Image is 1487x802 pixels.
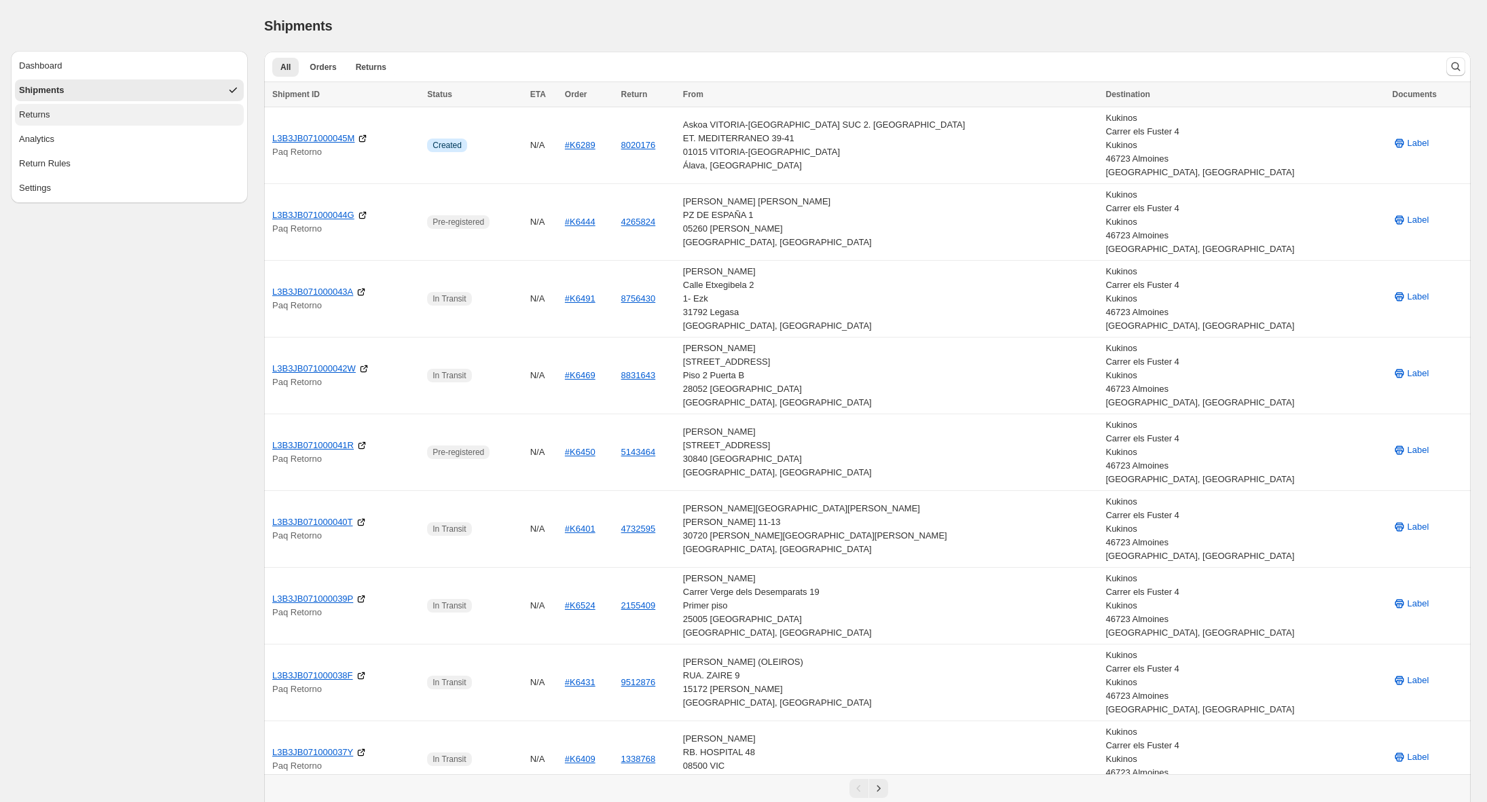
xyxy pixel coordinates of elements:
[433,217,484,227] span: Pre-registered
[15,153,244,175] button: Return Rules
[356,62,386,73] span: Returns
[1105,90,1150,99] span: Destination
[1384,209,1437,231] button: Label
[15,128,244,150] button: Analytics
[526,414,561,491] td: N/A
[1105,495,1384,563] div: Kukinos Carrer els Fuster 4 Kukinos 46723 Almoines [GEOGRAPHIC_DATA], [GEOGRAPHIC_DATA]
[565,293,595,304] a: #K6491
[1408,597,1429,610] span: Label
[1408,290,1429,304] span: Label
[1384,516,1437,538] button: Label
[280,62,291,73] span: All
[272,452,419,466] p: Paq Retorno
[15,177,244,199] button: Settings
[433,293,466,304] span: In Transit
[1105,418,1384,486] div: Kukinos Carrer els Fuster 4 Kukinos 46723 Almoines [GEOGRAPHIC_DATA], [GEOGRAPHIC_DATA]
[621,677,656,687] button: 9512876
[565,140,595,150] a: #K6289
[526,261,561,338] td: N/A
[272,439,354,452] a: L3B3JB071000041R
[683,118,1098,172] div: Askoa VITORIA-[GEOGRAPHIC_DATA] SUC 2. [GEOGRAPHIC_DATA] ET. MEDITERRANEO 39-41 01015 VITORIA-[GE...
[1105,725,1384,793] div: Kukinos Carrer els Fuster 4 Kukinos 46723 Almoines [GEOGRAPHIC_DATA], [GEOGRAPHIC_DATA]
[264,774,1471,802] nav: Pagination
[433,370,466,381] span: In Transit
[272,222,419,236] p: Paq Retorno
[683,90,703,99] span: From
[1446,57,1465,76] button: Search and filter results
[19,108,50,122] div: Returns
[272,299,419,312] p: Paq Retorno
[565,217,595,227] a: #K6444
[683,572,1098,640] div: [PERSON_NAME] Carrer Verge dels Desemparats 19 Primer piso 25005 [GEOGRAPHIC_DATA] [GEOGRAPHIC_DA...
[683,265,1098,333] div: [PERSON_NAME] Calle Etxegibela 2 1- Ezk 31792 Legasa [GEOGRAPHIC_DATA], [GEOGRAPHIC_DATA]
[526,644,561,721] td: N/A
[1105,649,1384,716] div: Kukinos Carrer els Fuster 4 Kukinos 46723 Almoines [GEOGRAPHIC_DATA], [GEOGRAPHIC_DATA]
[433,140,462,151] span: Created
[433,754,466,765] span: In Transit
[433,600,466,611] span: In Transit
[19,132,54,146] div: Analytics
[683,342,1098,409] div: [PERSON_NAME] [STREET_ADDRESS] Piso 2 Puerta B 28052 [GEOGRAPHIC_DATA] [GEOGRAPHIC_DATA], [GEOGRA...
[621,524,656,534] button: 4732595
[526,568,561,644] td: N/A
[683,732,1098,786] div: [PERSON_NAME] RB. HOSPITAL 48 08500 VIC [GEOGRAPHIC_DATA], [GEOGRAPHIC_DATA]
[526,338,561,414] td: N/A
[433,447,484,458] span: Pre-registered
[1105,572,1384,640] div: Kukinos Carrer els Fuster 4 Kukinos 46723 Almoines [GEOGRAPHIC_DATA], [GEOGRAPHIC_DATA]
[683,655,1098,710] div: [PERSON_NAME] (OLEIROS) RUA. ZAIRE 9 15172 [PERSON_NAME] [GEOGRAPHIC_DATA], [GEOGRAPHIC_DATA]
[621,140,656,150] button: 8020176
[433,524,466,534] span: In Transit
[272,669,353,682] a: L3B3JB071000038F
[683,502,1098,556] div: [PERSON_NAME][GEOGRAPHIC_DATA][PERSON_NAME] [PERSON_NAME] 11-13 30720 [PERSON_NAME][GEOGRAPHIC_DA...
[19,84,64,97] div: Shipments
[272,592,353,606] a: L3B3JB071000039P
[272,362,356,376] a: L3B3JB071000042W
[272,285,353,299] a: L3B3JB071000043A
[1408,520,1429,534] span: Label
[264,18,332,33] span: Shipments
[272,376,419,389] p: Paq Retorno
[621,447,656,457] button: 5143464
[1105,111,1384,179] div: Kukinos Carrer els Fuster 4 Kukinos 46723 Almoines [GEOGRAPHIC_DATA], [GEOGRAPHIC_DATA]
[1384,286,1437,308] button: Label
[272,145,419,159] p: Paq Retorno
[272,746,353,759] a: L3B3JB071000037Y
[433,677,466,688] span: In Transit
[621,754,656,764] button: 1338768
[683,425,1098,479] div: [PERSON_NAME] [STREET_ADDRESS] 30840 [GEOGRAPHIC_DATA] [GEOGRAPHIC_DATA], [GEOGRAPHIC_DATA]
[1408,367,1429,380] span: Label
[1105,188,1384,256] div: Kukinos Carrer els Fuster 4 Kukinos 46723 Almoines [GEOGRAPHIC_DATA], [GEOGRAPHIC_DATA]
[272,529,419,543] p: Paq Retorno
[15,79,244,101] button: Shipments
[526,721,561,798] td: N/A
[565,370,595,380] a: #K6469
[272,90,320,99] span: Shipment ID
[1393,90,1437,99] span: Documents
[272,682,419,696] p: Paq Retorno
[272,759,419,773] p: Paq Retorno
[565,447,595,457] a: #K6450
[683,195,1098,249] div: [PERSON_NAME] [PERSON_NAME] PZ DE ESPAÑA 1 05260 [PERSON_NAME] [GEOGRAPHIC_DATA], [GEOGRAPHIC_DATA]
[1408,443,1429,457] span: Label
[427,90,452,99] span: Status
[1408,213,1429,227] span: Label
[272,208,354,222] a: L3B3JB071000044G
[1105,265,1384,333] div: Kukinos Carrer els Fuster 4 Kukinos 46723 Almoines [GEOGRAPHIC_DATA], [GEOGRAPHIC_DATA]
[19,181,51,195] div: Settings
[1408,674,1429,687] span: Label
[1408,750,1429,764] span: Label
[15,104,244,126] button: Returns
[526,107,561,184] td: N/A
[1384,746,1437,768] button: Label
[1384,363,1437,384] button: Label
[272,515,353,529] a: L3B3JB071000040T
[526,184,561,261] td: N/A
[19,59,62,73] div: Dashboard
[565,677,595,687] a: #K6431
[526,491,561,568] td: N/A
[621,293,656,304] button: 8756430
[565,90,587,99] span: Order
[565,754,595,764] a: #K6409
[621,90,648,99] span: Return
[530,90,546,99] span: ETA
